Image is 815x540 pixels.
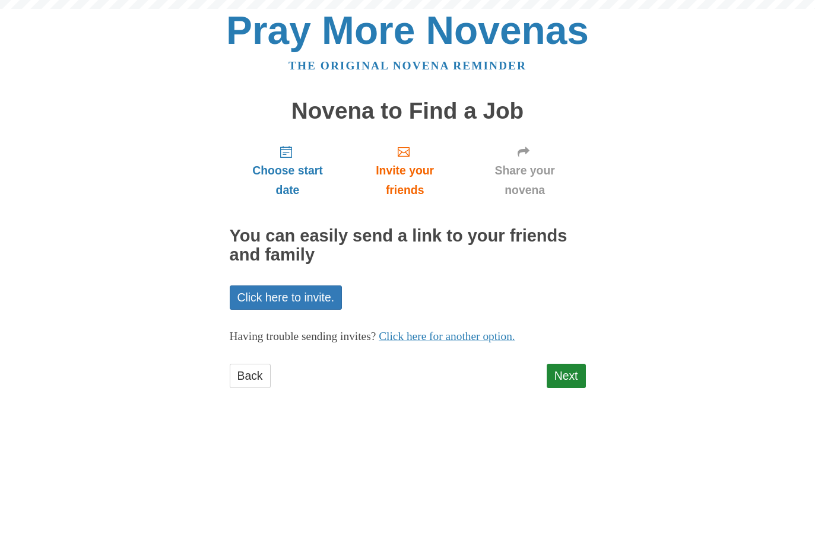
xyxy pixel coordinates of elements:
a: The original novena reminder [288,59,527,72]
span: Invite your friends [357,161,452,200]
a: Back [230,364,271,388]
span: Choose start date [242,161,334,200]
span: Having trouble sending invites? [230,330,376,342]
a: Share your novena [464,135,586,206]
a: Next [547,364,586,388]
a: Click here to invite. [230,285,343,310]
span: Share your novena [476,161,574,200]
a: Choose start date [230,135,346,206]
h1: Novena to Find a Job [230,99,586,124]
a: Invite your friends [345,135,464,206]
h2: You can easily send a link to your friends and family [230,227,586,265]
a: Pray More Novenas [226,8,589,52]
a: Click here for another option. [379,330,515,342]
